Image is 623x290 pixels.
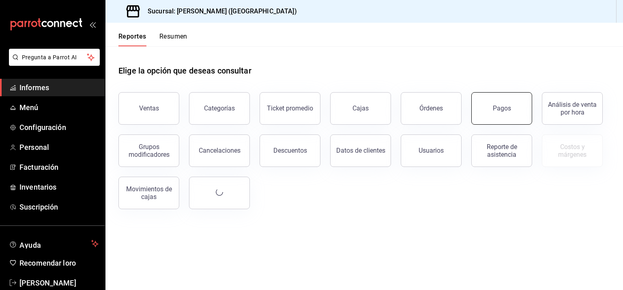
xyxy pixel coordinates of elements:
[19,241,41,249] font: Ayuda
[471,134,532,167] button: Reporte de asistencia
[19,279,76,287] font: [PERSON_NAME]
[22,54,77,61] font: Pregunta a Parrot AI
[273,147,307,154] div: Descuentos
[118,32,187,46] div: navigation tabs
[260,134,320,167] button: Descuentos
[189,134,250,167] button: Cancelaciones
[542,134,603,167] button: Contrata inventarios para ver este reporte
[493,104,511,112] div: Pagos
[204,104,235,112] div: Categorías
[6,59,100,67] a: Pregunta a Parrot AI
[118,177,179,209] button: Movimientos de cajas
[124,185,174,201] div: Movimientos de cajas
[19,259,76,267] font: Recomendar loro
[477,143,527,158] div: Reporte de asistencia
[19,143,49,151] font: Personal
[547,101,597,116] div: Análisis de venta por hora
[267,104,313,112] div: Ticket promedio
[19,163,58,171] font: Facturación
[9,49,100,66] button: Pregunta a Parrot AI
[19,83,49,92] font: Informes
[471,92,532,125] button: Pagos
[336,147,385,154] div: Datos de clientes
[159,32,187,46] button: Resumen
[118,134,179,167] button: Grupos modificadores
[330,92,391,125] button: Cajas
[89,21,96,28] button: abrir_cajón_menú
[419,147,444,154] div: Usuarios
[141,6,297,16] h3: Sucursal: [PERSON_NAME] ([GEOGRAPHIC_DATA])
[401,134,462,167] button: Usuarios
[199,147,241,154] div: Cancelaciones
[260,92,320,125] button: Ticket promedio
[118,32,146,46] button: Reportes
[401,92,462,125] button: Órdenes
[118,65,251,77] h1: Elige la opción que deseas consultar
[352,104,369,112] div: Cajas
[419,104,443,112] div: Órdenes
[118,92,179,125] button: Ventas
[542,92,603,125] button: Análisis de venta por hora
[139,104,159,112] div: Ventas
[19,103,39,112] font: Menú
[19,203,58,211] font: Suscripción
[19,183,56,191] font: Inventarios
[124,143,174,158] div: Grupos modificadores
[330,134,391,167] button: Datos de clientes
[547,143,597,158] div: Costos y márgenes
[189,92,250,125] button: Categorías
[19,123,66,132] font: Configuración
